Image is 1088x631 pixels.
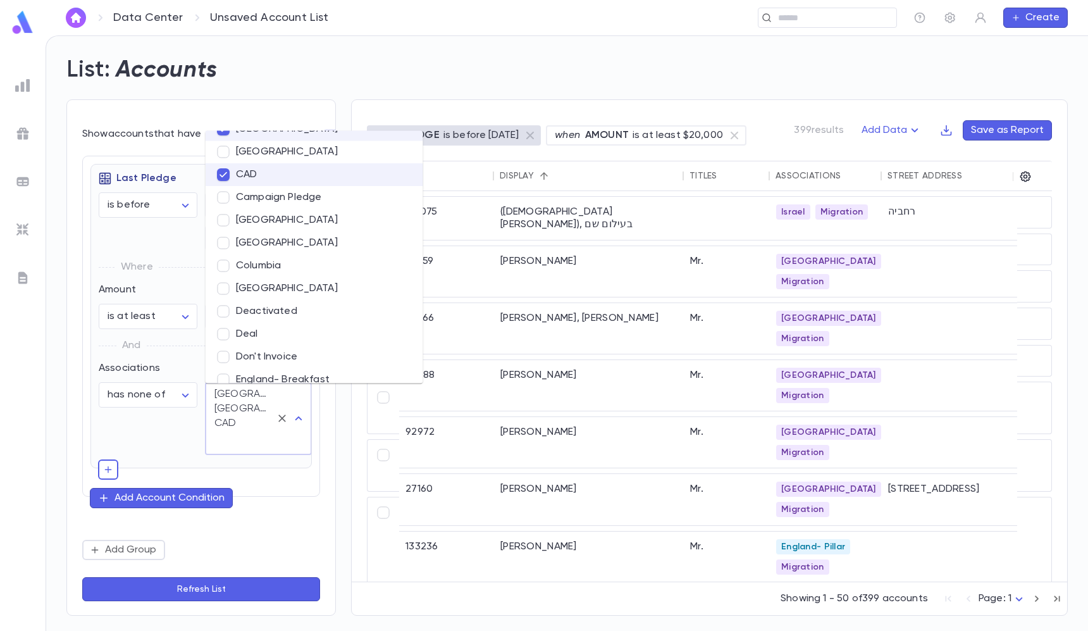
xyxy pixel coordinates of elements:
p: LAST PLEDGE [374,129,440,142]
div: Mr. [684,474,770,525]
div: Mr. [684,246,770,297]
div: [PERSON_NAME] [494,474,684,525]
h2: List: [66,56,111,84]
span: Migration [776,447,829,458]
div: Associations [776,171,841,181]
div: [PERSON_NAME] [494,417,684,468]
div: ([DEMOGRAPHIC_DATA][PERSON_NAME]), בעילום שם [494,197,684,240]
button: Refresh List [82,577,320,601]
p: Last Pledge [99,172,176,185]
p: Where [121,258,153,276]
li: [GEOGRAPHIC_DATA] [206,141,423,164]
p: is before [DATE] [443,129,519,142]
p: when [555,129,580,142]
button: Sort [414,166,434,186]
img: letters_grey.7941b92b52307dd3b8a917253454ce1c.svg [15,270,30,285]
li: CAD [206,164,423,187]
li: [GEOGRAPHIC_DATA] [206,232,423,255]
span: Migration [776,504,829,515]
p: Show accounts that have [82,128,320,141]
div: is before [99,193,197,218]
div: 92972 [399,417,494,468]
span: Page: 1 [979,594,1011,604]
img: home_white.a664292cf8c1dea59945f0da9f25487c.svg [68,13,83,23]
button: Add Group [82,540,165,560]
li: Columbia [206,255,423,278]
button: Save as Report [963,120,1052,141]
div: 97866 [399,303,494,354]
button: Clear [273,409,291,427]
button: Create [1003,8,1068,28]
div: whenAMOUNTis at least $20,000 [546,125,746,146]
div: [PERSON_NAME] [494,532,684,583]
span: [GEOGRAPHIC_DATA] [776,484,881,494]
div: רחביה [882,197,1039,240]
li: Don't Invoice [206,346,423,369]
a: Data Center [113,11,183,25]
button: Sort [962,166,982,186]
li: [GEOGRAPHIC_DATA] [206,278,423,301]
p: is at least $20,000 [633,129,723,142]
span: Migration [776,562,829,572]
div: 133236 [399,532,494,583]
li: Campaign Pledge [206,187,423,209]
button: Add Data [854,120,930,141]
img: campaigns_grey.99e729a5f7ee94e3726e6486bddda8f1.svg [15,126,30,141]
div: 152075 [399,197,494,240]
img: batches_grey.339ca447c9d9533ef1741baa751efc33.svg [15,174,30,189]
span: has none of [108,390,165,400]
div: 97288 [399,360,494,411]
div: Street Address [887,171,962,181]
div: [PERSON_NAME] [494,360,684,411]
span: England- Pillar [776,542,850,552]
span: Israel [776,207,810,217]
li: England- Breakfast [206,369,423,392]
div: Add Account Condition [114,492,225,504]
span: Migration [776,390,829,401]
span: is before [108,200,150,210]
div: is at least [99,304,197,329]
button: Add Account Condition [90,488,233,508]
div: Associations [91,354,304,375]
li: [GEOGRAPHIC_DATA] [206,209,423,232]
div: Mr. [684,532,770,583]
div: [PERSON_NAME] [494,246,684,297]
li: Deactivated [206,301,423,323]
div: [STREET_ADDRESS] [882,474,1039,525]
img: imports_grey.530a8a0e642e233f2baf0ef88e8c9fcb.svg [15,222,30,237]
p: Showing 1 - 50 of 399 accounts [781,592,928,605]
div: Amount [91,276,304,296]
span: [GEOGRAPHIC_DATA] [776,313,881,323]
span: [GEOGRAPHIC_DATA] [776,256,881,266]
div: Mr. [684,417,770,468]
div: 97859 [399,246,494,297]
img: reports_grey.c525e4749d1bce6a11f5fe2a8de1b229.svg [15,78,30,93]
div: LAST PLEDGEis before [DATE] [367,125,541,146]
span: Migration [776,334,829,344]
button: Sort [534,166,554,186]
li: Deal [206,323,423,346]
button: Close [290,409,307,427]
img: logo [10,10,35,35]
div: Titles [689,171,717,181]
div: Display [500,171,534,181]
span: [GEOGRAPHIC_DATA] [776,370,881,380]
span: Migration [815,207,869,217]
div: has none of [99,383,197,408]
h2: Accounts [116,56,218,84]
div: Mr. [684,360,770,411]
div: Page: 1 [979,589,1027,609]
span: Migration [776,277,829,287]
div: 27160 [399,474,494,525]
div: Mr. [684,303,770,354]
span: is at least [108,311,156,322]
button: Sort [717,166,738,186]
span: [GEOGRAPHIC_DATA] [776,427,881,437]
div: [GEOGRAPHIC_DATA], [GEOGRAPHIC_DATA], CAD [214,387,268,431]
p: 399 results [794,124,844,137]
p: Unsaved Account List [210,11,329,25]
p: AMOUNT [585,129,629,142]
div: [PERSON_NAME], [PERSON_NAME] [494,303,684,354]
p: And [122,337,140,354]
